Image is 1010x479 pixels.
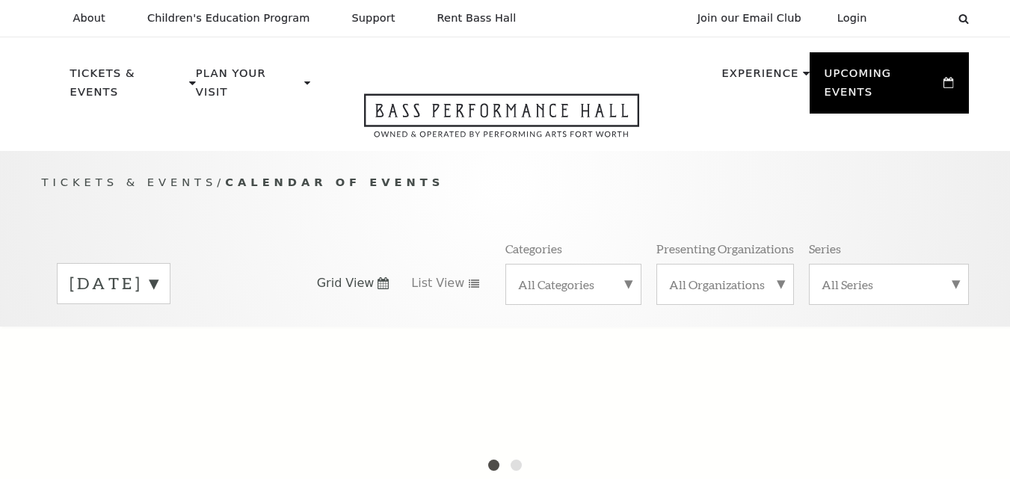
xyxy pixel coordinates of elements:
[825,64,940,110] p: Upcoming Events
[721,64,798,91] p: Experience
[411,275,464,291] span: List View
[225,176,444,188] span: Calendar of Events
[317,275,375,291] span: Grid View
[70,64,186,110] p: Tickets & Events
[656,241,794,256] p: Presenting Organizations
[437,12,517,25] p: Rent Bass Hall
[42,173,969,192] p: /
[352,12,395,25] p: Support
[809,241,841,256] p: Series
[669,276,781,292] label: All Organizations
[70,272,158,295] label: [DATE]
[196,64,301,110] p: Plan Your Visit
[518,276,629,292] label: All Categories
[822,276,956,292] label: All Series
[73,12,105,25] p: About
[42,176,218,188] span: Tickets & Events
[505,241,562,256] p: Categories
[891,11,944,25] select: Select:
[147,12,310,25] p: Children's Education Program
